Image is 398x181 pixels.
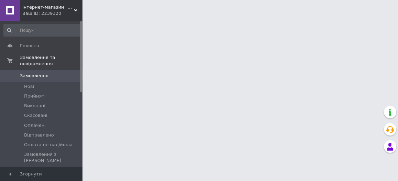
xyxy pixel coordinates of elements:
span: Інтернет-магазин "Велетень" [22,4,74,10]
span: Скасовані [24,112,47,119]
input: Пошук [3,24,81,37]
span: Оплата не надійшла [24,142,73,148]
span: Замовлення [20,73,48,79]
span: Замовлення та повідомлення [20,54,82,67]
span: Нові [24,83,34,90]
span: Замовлення з [PERSON_NAME] [24,151,80,164]
span: Головна [20,43,39,49]
span: Прийняті [24,93,45,99]
span: Відправлено [24,132,54,138]
span: Оплачені [24,122,46,129]
div: Ваш ID: 2239320 [22,10,82,17]
span: Виконані [24,103,45,109]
